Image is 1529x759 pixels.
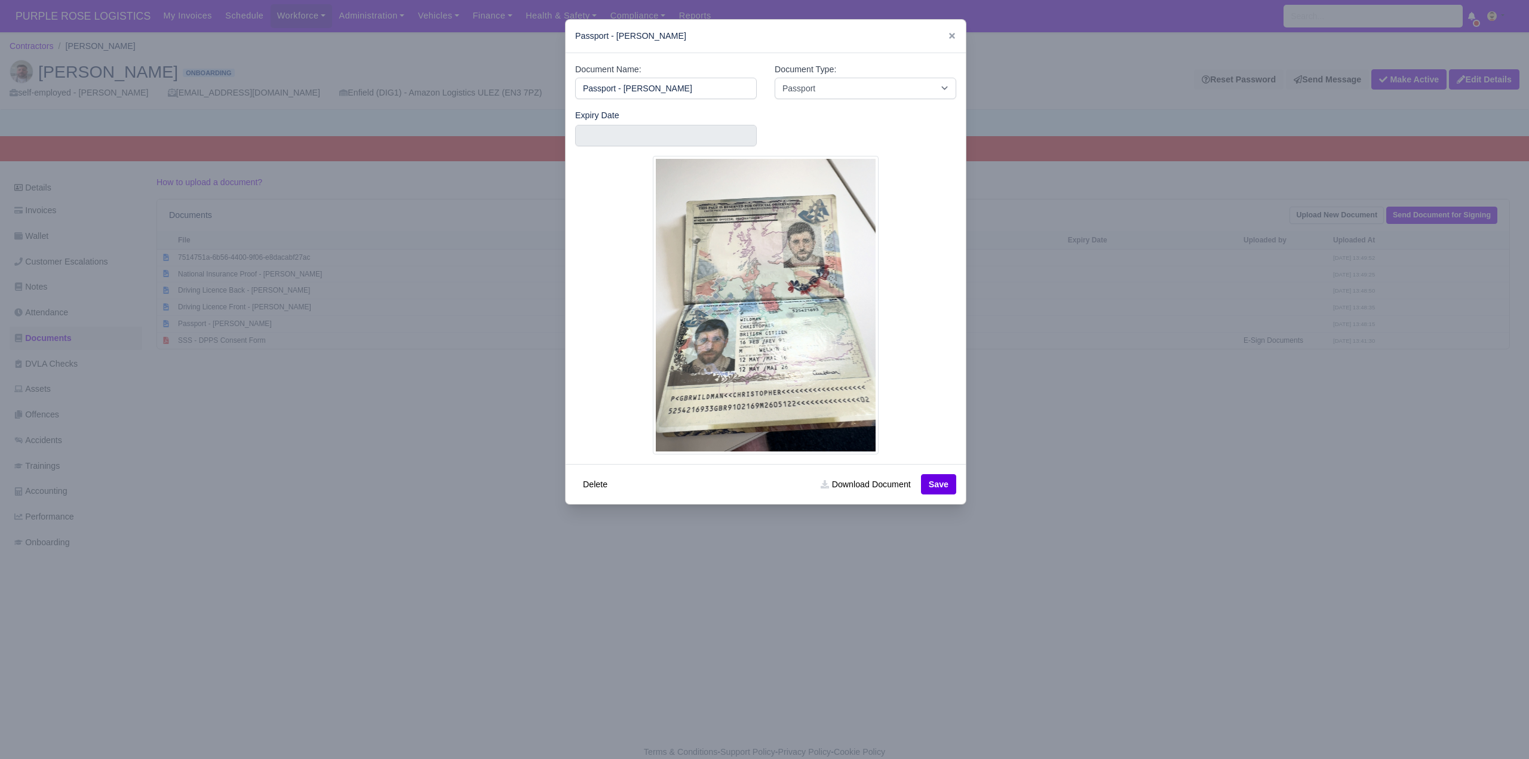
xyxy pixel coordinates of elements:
[575,63,641,76] label: Document Name:
[921,474,956,494] button: Save
[566,20,966,53] div: Passport - [PERSON_NAME]
[775,63,836,76] label: Document Type:
[1469,702,1529,759] iframe: Chat Widget
[575,474,615,494] button: Delete
[575,109,619,122] label: Expiry Date
[813,474,918,494] a: Download Document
